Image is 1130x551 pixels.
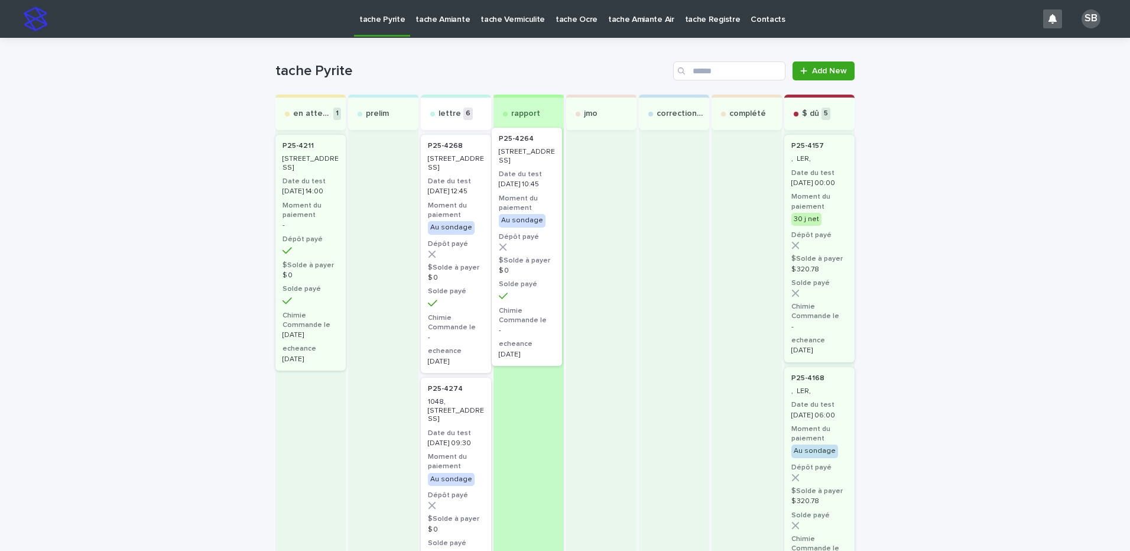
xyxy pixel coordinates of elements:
[673,61,785,80] input: Search
[793,61,855,80] a: Add New
[275,63,668,80] h1: tache Pyrite
[439,109,461,119] p: lettre
[1082,9,1100,28] div: SB
[24,7,47,31] img: stacker-logo-s-only.png
[812,67,847,75] span: Add New
[463,108,473,120] p: 6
